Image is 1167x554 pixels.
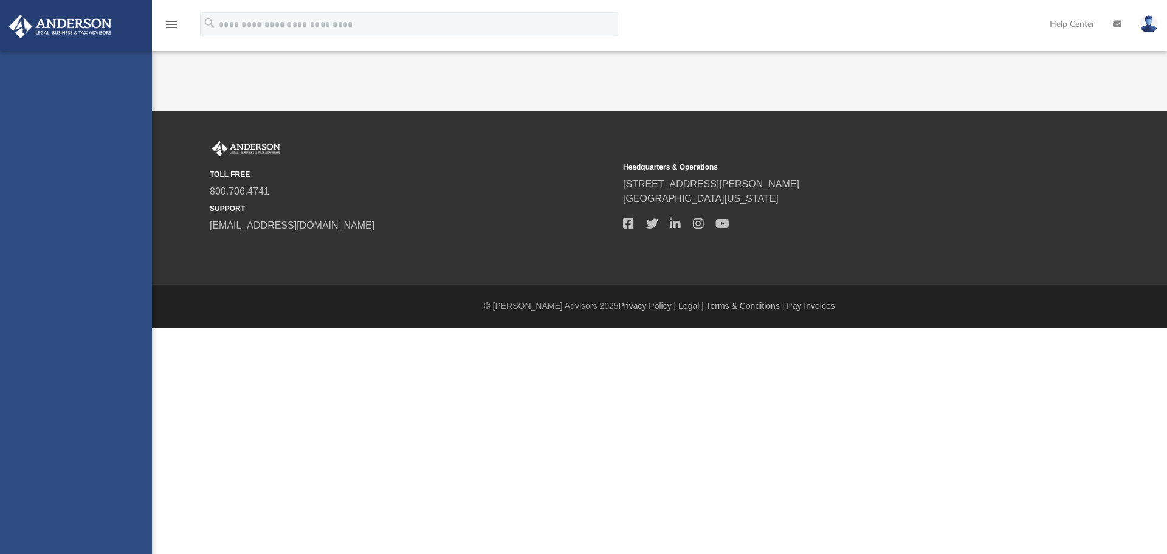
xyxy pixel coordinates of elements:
small: SUPPORT [210,203,614,214]
img: Anderson Advisors Platinum Portal [210,141,283,157]
a: Pay Invoices [787,301,835,311]
a: Privacy Policy | [619,301,676,311]
a: Terms & Conditions | [706,301,785,311]
small: TOLL FREE [210,169,614,180]
img: Anderson Advisors Platinum Portal [5,15,115,38]
small: Headquarters & Operations [623,162,1028,173]
a: [GEOGRAPHIC_DATA][US_STATE] [623,193,779,204]
a: Legal | [678,301,704,311]
a: menu [164,23,179,32]
div: © [PERSON_NAME] Advisors 2025 [152,300,1167,313]
a: [EMAIL_ADDRESS][DOMAIN_NAME] [210,220,374,230]
i: menu [164,17,179,32]
img: User Pic [1140,15,1158,33]
i: search [203,16,216,30]
a: [STREET_ADDRESS][PERSON_NAME] [623,179,799,189]
a: 800.706.4741 [210,186,269,196]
